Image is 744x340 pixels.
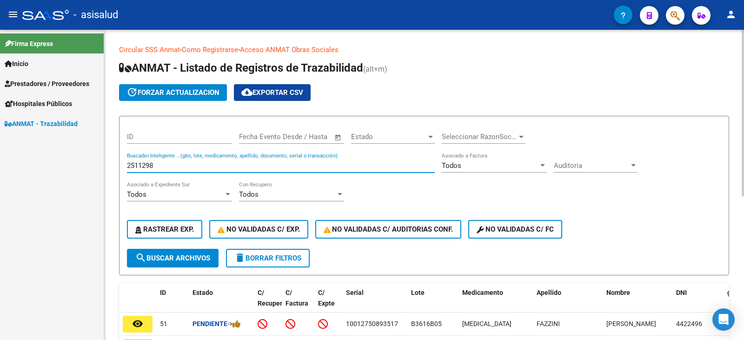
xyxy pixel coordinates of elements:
[119,61,363,74] span: ANMAT - Listado de Registros de Trazabilidad
[314,283,342,324] datatable-header-cell: C/ Expte
[132,318,143,329] mat-icon: remove_red_eye
[119,45,729,55] p: - -
[346,289,364,296] span: Serial
[672,283,724,324] datatable-header-cell: DNI
[676,320,702,327] span: 4422496
[193,289,213,296] span: Estado
[209,220,308,239] button: No Validadas c/ Exp.
[160,320,167,327] span: 51
[442,161,461,170] span: Todos
[160,289,166,296] span: ID
[5,59,28,69] span: Inicio
[234,254,301,262] span: Borrar Filtros
[462,320,511,327] span: [MEDICAL_DATA]
[363,65,387,73] span: (alt+m)
[318,289,335,307] span: C/ Expte
[5,79,89,89] span: Prestadores / Proveedores
[127,220,202,239] button: Rastrear Exp.
[442,133,517,141] span: Seleccionar RazonSocial
[119,84,227,101] button: forzar actualizacion
[135,225,194,233] span: Rastrear Exp.
[339,46,425,54] a: Documentacion trazabilidad
[241,88,303,97] span: Exportar CSV
[73,5,118,25] span: - asisalud
[727,289,739,296] span: gtin
[7,9,19,20] mat-icon: menu
[239,190,259,199] span: Todos
[226,249,310,267] button: Borrar Filtros
[315,220,462,239] button: No Validadas c/ Auditorias Conf.
[126,87,138,98] mat-icon: update
[127,249,219,267] button: Buscar Archivos
[258,289,286,307] span: C/ Recupero
[533,283,603,324] datatable-header-cell: Apellido
[351,133,426,141] span: Estado
[603,283,672,324] datatable-header-cell: Nombre
[5,119,78,129] span: ANMAT - Trazabilidad
[119,46,180,54] a: Circular SSS Anmat
[537,320,560,327] span: FAZZINI
[227,320,241,327] span: ->
[285,133,330,141] input: Fecha fin
[234,252,246,263] mat-icon: delete
[5,39,53,49] span: Firma Express
[240,46,339,54] a: Acceso ANMAT Obras Sociales
[554,161,629,170] span: Auditoria
[126,88,219,97] span: forzar actualizacion
[193,320,227,327] strong: Pendiente
[5,99,72,109] span: Hospitales Públicos
[239,133,277,141] input: Fecha inicio
[127,190,146,199] span: Todos
[676,289,687,296] span: DNI
[468,220,562,239] button: No validadas c/ FC
[241,87,252,98] mat-icon: cloud_download
[407,283,458,324] datatable-header-cell: Lote
[234,84,311,101] button: Exportar CSV
[411,320,442,327] span: B3616B05
[606,289,630,296] span: Nombre
[458,283,533,324] datatable-header-cell: Medicamento
[218,225,300,233] span: No Validadas c/ Exp.
[712,308,735,331] div: Open Intercom Messenger
[477,225,554,233] span: No validadas c/ FC
[725,9,737,20] mat-icon: person
[135,254,210,262] span: Buscar Archivos
[189,283,254,324] datatable-header-cell: Estado
[286,289,308,307] span: C/ Factura
[346,320,398,327] span: 10012750893517
[333,132,344,143] button: Open calendar
[411,289,425,296] span: Lote
[537,289,561,296] span: Apellido
[156,283,189,324] datatable-header-cell: ID
[606,320,656,327] span: [PERSON_NAME]
[342,283,407,324] datatable-header-cell: Serial
[324,225,453,233] span: No Validadas c/ Auditorias Conf.
[254,283,282,324] datatable-header-cell: C/ Recupero
[182,46,238,54] a: Como Registrarse
[135,252,146,263] mat-icon: search
[282,283,314,324] datatable-header-cell: C/ Factura
[462,289,503,296] span: Medicamento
